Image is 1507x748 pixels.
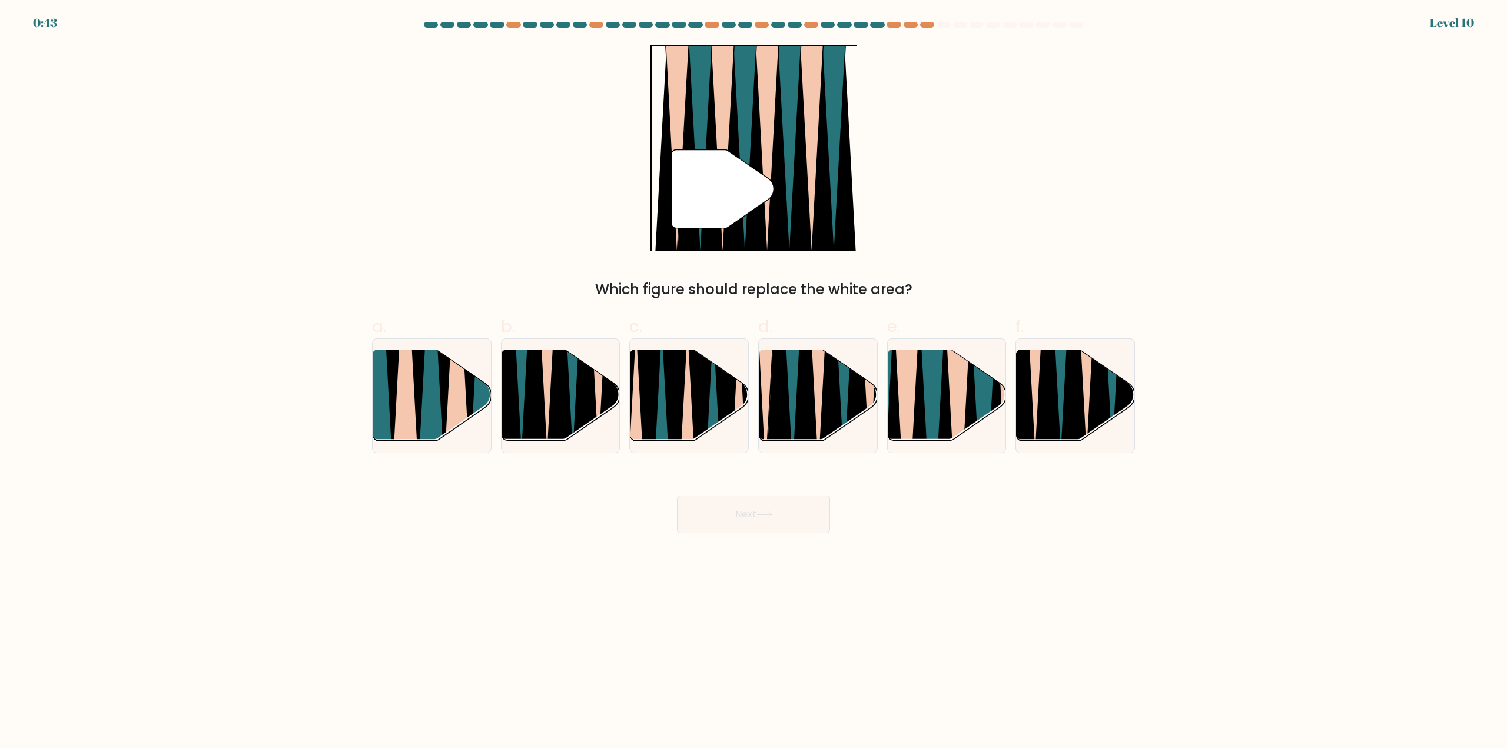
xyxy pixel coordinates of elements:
[887,315,900,338] span: e.
[1015,315,1024,338] span: f.
[33,14,57,32] div: 0:43
[501,315,515,338] span: b.
[1430,14,1474,32] div: Level 10
[629,315,642,338] span: c.
[672,150,774,228] g: "
[677,496,830,533] button: Next
[758,315,772,338] span: d.
[372,315,386,338] span: a.
[379,279,1128,300] div: Which figure should replace the white area?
